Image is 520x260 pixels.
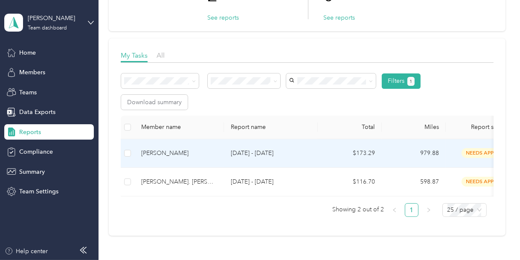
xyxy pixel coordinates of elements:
[323,13,355,22] button: See reports
[333,203,384,216] span: Showing 2 out of 2
[472,212,520,260] iframe: Everlance-gr Chat Button Frame
[19,108,55,117] span: Data Exports
[382,73,421,89] button: Filters1
[157,51,165,59] span: All
[134,116,224,139] th: Member name
[5,247,48,256] button: Help center
[19,68,45,77] span: Members
[141,149,217,158] div: [PERSON_NAME]
[19,147,53,156] span: Compliance
[392,207,397,213] span: left
[405,204,418,216] a: 1
[19,167,45,176] span: Summary
[426,207,431,213] span: right
[318,139,382,168] td: $173.29
[28,14,81,23] div: [PERSON_NAME]
[207,13,239,22] button: See reports
[231,149,311,158] p: [DATE] - [DATE]
[121,95,188,110] button: Download summary
[382,168,446,196] td: 598.87
[325,123,375,131] div: Total
[231,177,311,187] p: [DATE] - [DATE]
[389,123,439,131] div: Miles
[318,168,382,196] td: $116.70
[141,123,217,131] div: Member name
[462,148,515,158] span: needs approval
[422,203,436,217] button: right
[388,203,401,217] li: Previous Page
[19,187,58,196] span: Team Settings
[447,204,482,216] span: 25 / page
[382,139,446,168] td: 979.88
[462,177,515,187] span: needs approval
[19,128,41,137] span: Reports
[422,203,436,217] li: Next Page
[19,48,36,57] span: Home
[28,26,67,31] div: Team dashboard
[224,116,318,139] th: Report name
[141,177,217,187] div: [PERSON_NAME]. [PERSON_NAME]
[410,78,412,85] span: 1
[442,203,487,217] div: Page Size
[407,77,415,86] button: 1
[121,51,148,59] span: My Tasks
[19,88,37,97] span: Teams
[405,203,418,217] li: 1
[388,203,401,217] button: left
